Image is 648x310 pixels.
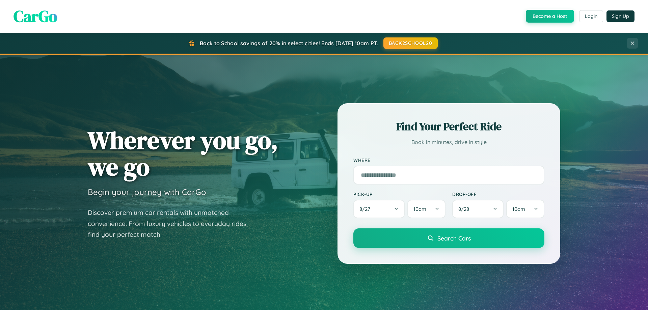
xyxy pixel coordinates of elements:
h2: Find Your Perfect Ride [353,119,544,134]
label: Pick-up [353,191,446,197]
label: Where [353,157,544,163]
span: Back to School savings of 20% in select cities! Ends [DATE] 10am PT. [200,40,378,47]
button: Login [579,10,603,22]
button: 8/28 [452,200,504,218]
p: Book in minutes, drive in style [353,137,544,147]
button: 8/27 [353,200,405,218]
span: CarGo [13,5,57,27]
button: Sign Up [606,10,634,22]
label: Drop-off [452,191,544,197]
button: 10am [407,200,446,218]
span: Search Cars [437,234,471,242]
button: BACK2SCHOOL20 [383,37,438,49]
span: 10am [512,206,525,212]
span: 10am [413,206,426,212]
p: Discover premium car rentals with unmatched convenience. From luxury vehicles to everyday rides, ... [88,207,256,240]
span: 8 / 27 [359,206,374,212]
span: 8 / 28 [458,206,473,212]
button: Search Cars [353,228,544,248]
button: Become a Host [526,10,574,23]
h1: Wherever you go, we go [88,127,278,180]
button: 10am [506,200,544,218]
h3: Begin your journey with CarGo [88,187,206,197]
